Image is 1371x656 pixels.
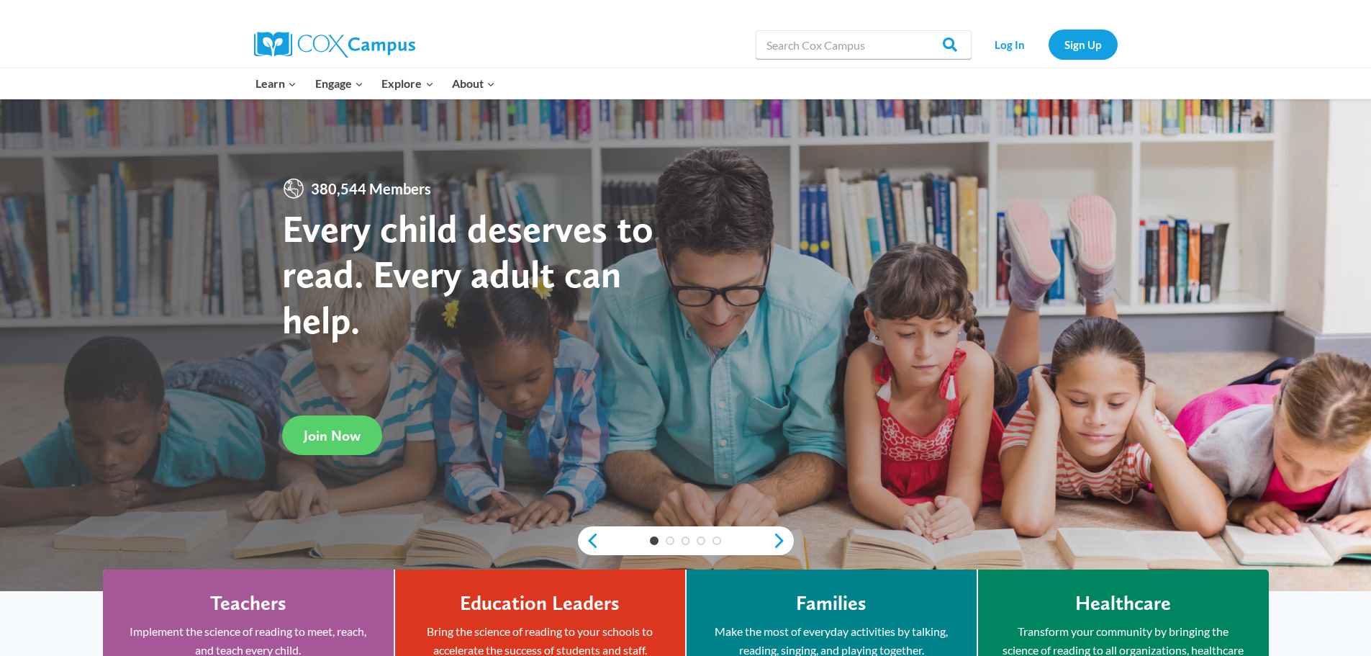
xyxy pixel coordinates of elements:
[247,68,504,99] nav: Primary Navigation
[210,591,286,616] h4: Teachers
[1049,30,1118,59] a: Sign Up
[1075,591,1171,616] h4: Healthcare
[315,74,363,93] span: Engage
[452,74,495,93] span: About
[460,591,620,616] h4: Education Leaders
[578,526,794,555] div: content slider buttons
[979,30,1041,59] a: Log In
[381,74,433,93] span: Explore
[712,536,721,545] a: 5
[255,74,297,93] span: Learn
[697,536,705,545] a: 4
[796,591,867,616] h4: Families
[979,30,1118,59] nav: Secondary Navigation
[305,177,437,200] span: 380,544 Members
[282,415,382,455] a: Join Now
[282,205,653,343] strong: Every child deserves to read. Every adult can help.
[650,536,659,545] a: 1
[772,532,794,549] a: next
[304,427,361,444] span: Join Now
[666,536,674,545] a: 2
[578,532,599,549] a: previous
[254,32,415,58] img: Cox Campus
[682,536,690,545] a: 3
[756,30,972,59] input: Search Cox Campus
